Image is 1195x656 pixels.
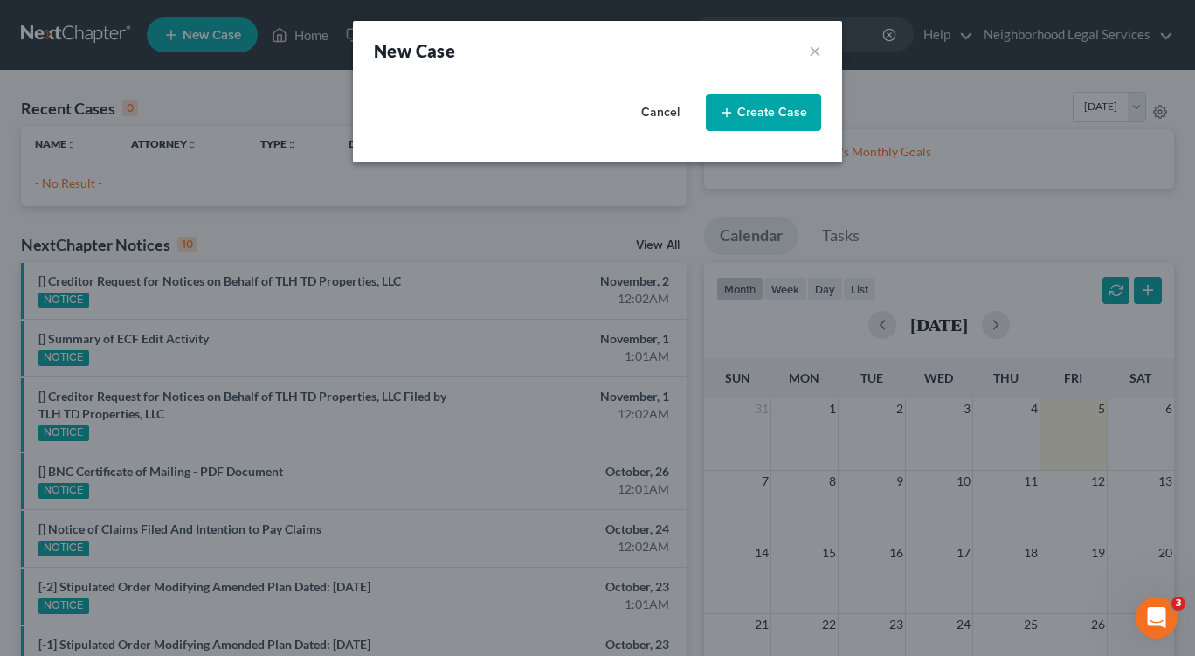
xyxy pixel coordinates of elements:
[374,40,455,61] strong: New Case
[809,38,821,63] button: ×
[622,95,699,130] button: Cancel
[1171,597,1185,611] span: 3
[1136,597,1178,639] iframe: Intercom live chat
[706,94,821,131] button: Create Case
